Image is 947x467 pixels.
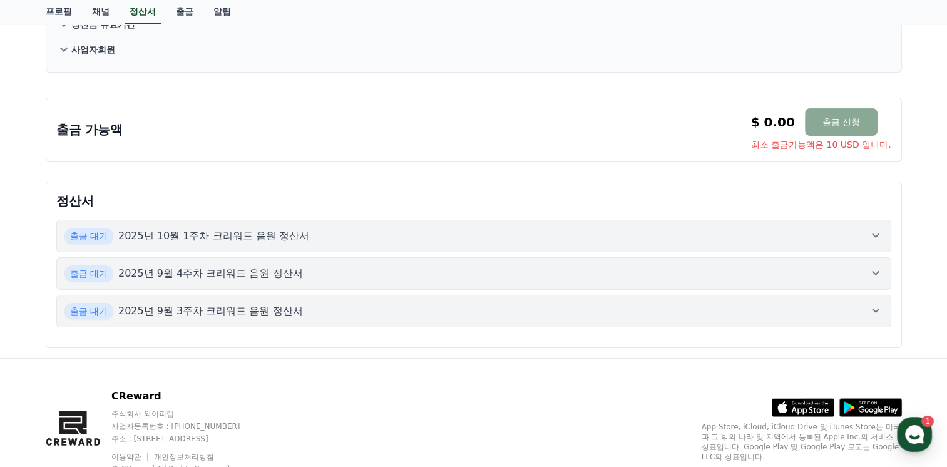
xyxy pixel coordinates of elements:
p: 사업자등록번호 : [PHONE_NUMBER] [111,421,264,431]
p: $ 0.00 [751,113,795,131]
a: 개인정보처리방침 [154,453,214,461]
button: 정산금 유효기간 [56,12,891,37]
button: 출금 신청 [805,108,878,136]
p: 주식회사 와이피랩 [111,409,264,419]
span: 출금 대기 [64,303,113,319]
p: 주소 : [STREET_ADDRESS] [111,434,264,444]
p: 2025년 9월 4주차 크리워드 음원 정산서 [118,266,303,281]
span: 최소 출금가능액은 10 USD 입니다. [751,138,891,151]
p: App Store, iCloud, iCloud Drive 및 iTunes Store는 미국과 그 밖의 나라 및 지역에서 등록된 Apple Inc.의 서비스 상표입니다. Goo... [702,422,902,462]
button: 사업자회원 [56,37,891,62]
button: 출금 대기 2025년 9월 4주차 크리워드 음원 정산서 [56,257,891,290]
button: 출금 대기 2025년 9월 3주차 크리워드 음원 정산서 [56,295,891,327]
a: 1대화 [83,363,161,394]
p: CReward [111,389,264,404]
span: 설정 [193,382,208,392]
span: 대화 [115,382,130,393]
span: 1 [127,362,131,372]
p: 출금 가능액 [56,121,123,138]
p: 2025년 10월 1주차 크리워드 음원 정산서 [118,228,309,244]
span: 홈 [39,382,47,392]
span: 출금 대기 [64,265,113,282]
span: 출금 대기 [64,228,113,244]
a: 설정 [161,363,240,394]
button: 출금 대기 2025년 10월 1주차 크리워드 음원 정산서 [56,220,891,252]
p: 사업자회원 [71,43,115,56]
a: 이용약관 [111,453,151,461]
p: 정산서 [56,192,891,210]
p: 정산금 유효기간 [71,18,136,31]
p: 2025년 9월 3주차 크리워드 음원 정산서 [118,304,303,319]
a: 홈 [4,363,83,394]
